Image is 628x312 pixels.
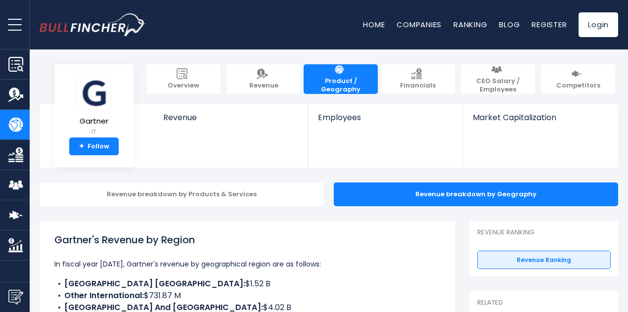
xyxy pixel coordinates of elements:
span: Financials [400,82,436,90]
span: Competitors [556,82,600,90]
a: CEO Salary / Employees [461,64,535,94]
a: Market Capitalization [463,104,617,139]
span: Revenue [163,113,298,122]
span: Employees [318,113,452,122]
a: Companies [397,19,442,30]
a: Competitors [541,64,615,94]
a: Revenue [153,104,308,139]
h1: Gartner's Revenue by Region [54,232,440,247]
li: $731.87 M [54,290,440,302]
a: Ranking [453,19,487,30]
span: Revenue [249,82,278,90]
a: Blog [499,19,520,30]
strong: + [79,142,84,151]
a: Overview [146,64,221,94]
span: Gartner [77,117,111,126]
span: Product / Geography [309,77,373,94]
a: Login [579,12,618,37]
a: Gartner IT [76,76,112,138]
p: Related [477,299,611,307]
div: Revenue breakdown by Products & Services [40,182,324,206]
p: Revenue Ranking [477,228,611,237]
a: Financials [381,64,455,94]
a: Revenue [226,64,301,94]
small: IT [77,128,111,136]
b: Other International: [64,290,144,301]
img: bullfincher logo [40,13,146,36]
span: Market Capitalization [473,113,607,122]
a: Revenue Ranking [477,251,611,269]
a: Register [532,19,567,30]
span: CEO Salary / Employees [466,77,530,94]
p: In fiscal year [DATE], Gartner's revenue by geographical region are as follows: [54,258,440,270]
li: $1.52 B [54,278,440,290]
a: Go to homepage [40,13,146,36]
div: Revenue breakdown by Geography [334,182,618,206]
a: Home [363,19,385,30]
span: Overview [168,82,199,90]
a: Employees [308,104,462,139]
b: [GEOGRAPHIC_DATA] [GEOGRAPHIC_DATA]: [64,278,245,289]
a: +Follow [69,137,119,155]
a: Product / Geography [304,64,378,94]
